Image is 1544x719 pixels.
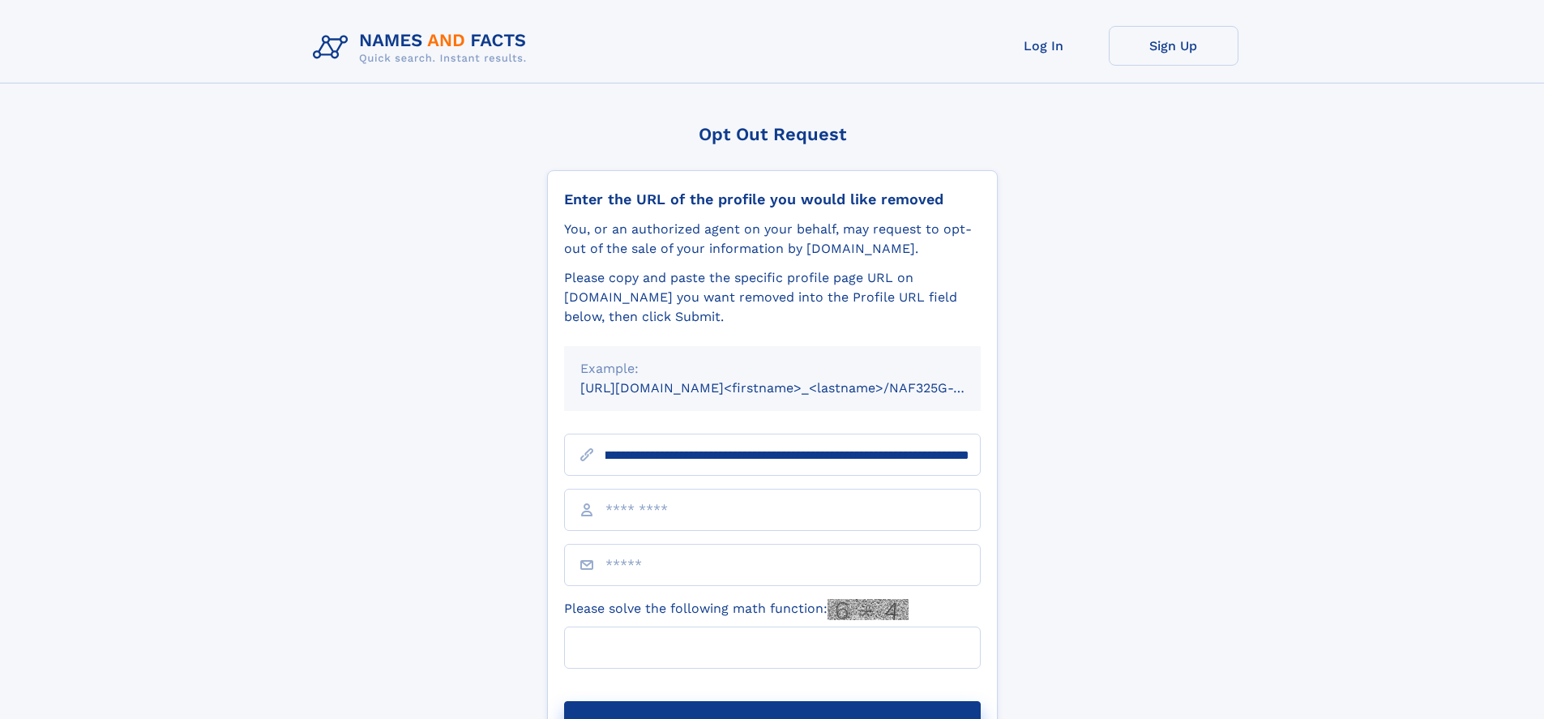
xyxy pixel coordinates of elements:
[547,124,998,144] div: Opt Out Request
[979,26,1109,66] a: Log In
[580,359,964,379] div: Example:
[580,380,1012,396] small: [URL][DOMAIN_NAME]<firstname>_<lastname>/NAF325G-xxxxxxxx
[564,268,981,327] div: Please copy and paste the specific profile page URL on [DOMAIN_NAME] you want removed into the Pr...
[1109,26,1238,66] a: Sign Up
[564,190,981,208] div: Enter the URL of the profile you would like removed
[564,599,909,620] label: Please solve the following math function:
[564,220,981,259] div: You, or an authorized agent on your behalf, may request to opt-out of the sale of your informatio...
[306,26,540,70] img: Logo Names and Facts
